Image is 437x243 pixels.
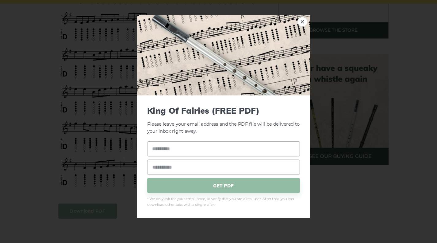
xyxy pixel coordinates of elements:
[289,26,299,35] a: ×
[146,111,292,120] span: King Of Fairies (FREE PDF)
[146,180,292,195] span: GET PDF
[146,111,292,139] p: Please leave your email address and the PDF file will be delivered to your inbox right away.
[136,24,301,101] img: Tin Whistle Tab Preview
[146,198,292,209] span: * We only ask for your email once, to verify that you are a real user. After that, you can downlo...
